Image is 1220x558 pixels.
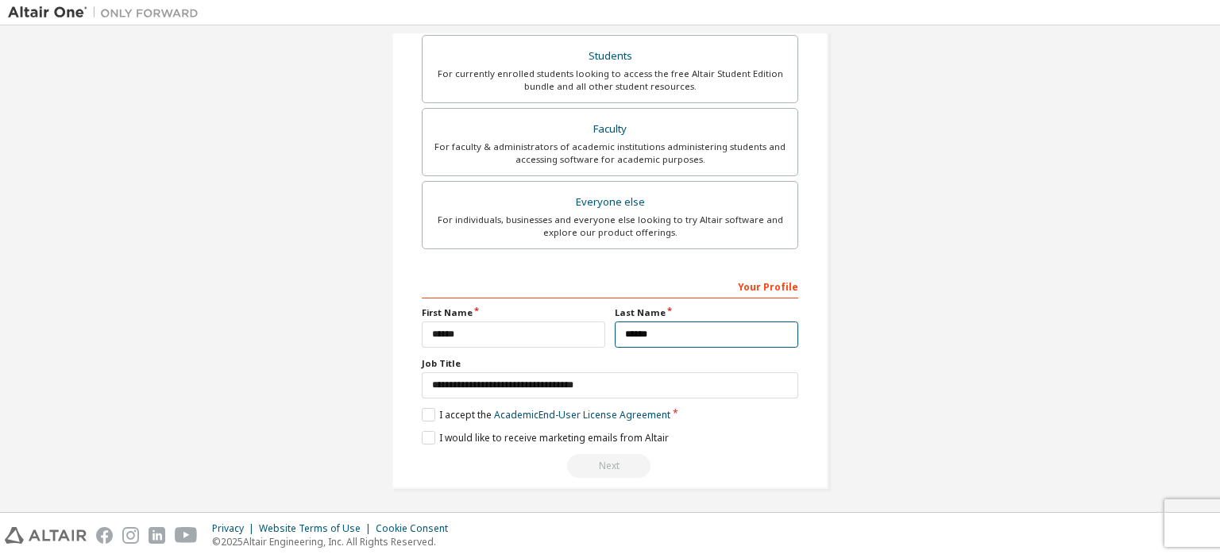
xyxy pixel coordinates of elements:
[96,527,113,544] img: facebook.svg
[432,191,788,214] div: Everyone else
[212,522,259,535] div: Privacy
[615,306,798,319] label: Last Name
[432,214,788,239] div: For individuals, businesses and everyone else looking to try Altair software and explore our prod...
[422,357,798,370] label: Job Title
[422,454,798,478] div: Provide a valid email to continue
[376,522,457,535] div: Cookie Consent
[8,5,207,21] img: Altair One
[122,527,139,544] img: instagram.svg
[422,431,669,444] label: I would like to receive marketing emails from Altair
[212,535,457,548] p: © 2025 Altair Engineering, Inc. All Rights Reserved.
[432,118,788,140] div: Faculty
[432,140,788,166] div: For faculty & administrators of academic institutions administering students and accessing softwa...
[149,527,165,544] img: linkedin.svg
[422,273,798,298] div: Your Profile
[259,522,376,535] div: Website Terms of Use
[432,45,788,67] div: Students
[5,527,87,544] img: altair_logo.svg
[494,408,670,421] a: Academic End-User License Agreement
[422,306,605,319] label: First Name
[175,527,198,544] img: youtube.svg
[422,408,670,421] label: I accept the
[432,67,788,93] div: For currently enrolled students looking to access the free Altair Student Edition bundle and all ...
